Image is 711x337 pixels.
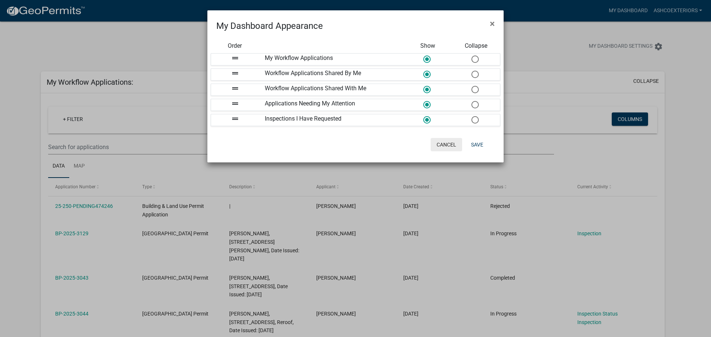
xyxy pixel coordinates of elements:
[216,19,323,33] h4: My Dashboard Appearance
[259,54,404,65] div: My Workflow Applications
[431,138,462,151] button: Cancel
[490,18,495,29] span: ×
[231,69,240,78] i: drag_handle
[259,84,404,95] div: Workflow Applications Shared With Me
[231,114,240,123] i: drag_handle
[231,99,240,108] i: drag_handle
[231,84,240,93] i: drag_handle
[259,114,404,126] div: Inspections I Have Requested
[259,99,404,111] div: Applications Needing My Attention
[211,41,259,50] div: Order
[465,138,489,151] button: Save
[404,41,452,50] div: Show
[259,69,404,80] div: Workflow Applications Shared By Me
[231,54,240,63] i: drag_handle
[452,41,500,50] div: Collapse
[484,13,501,34] button: Close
